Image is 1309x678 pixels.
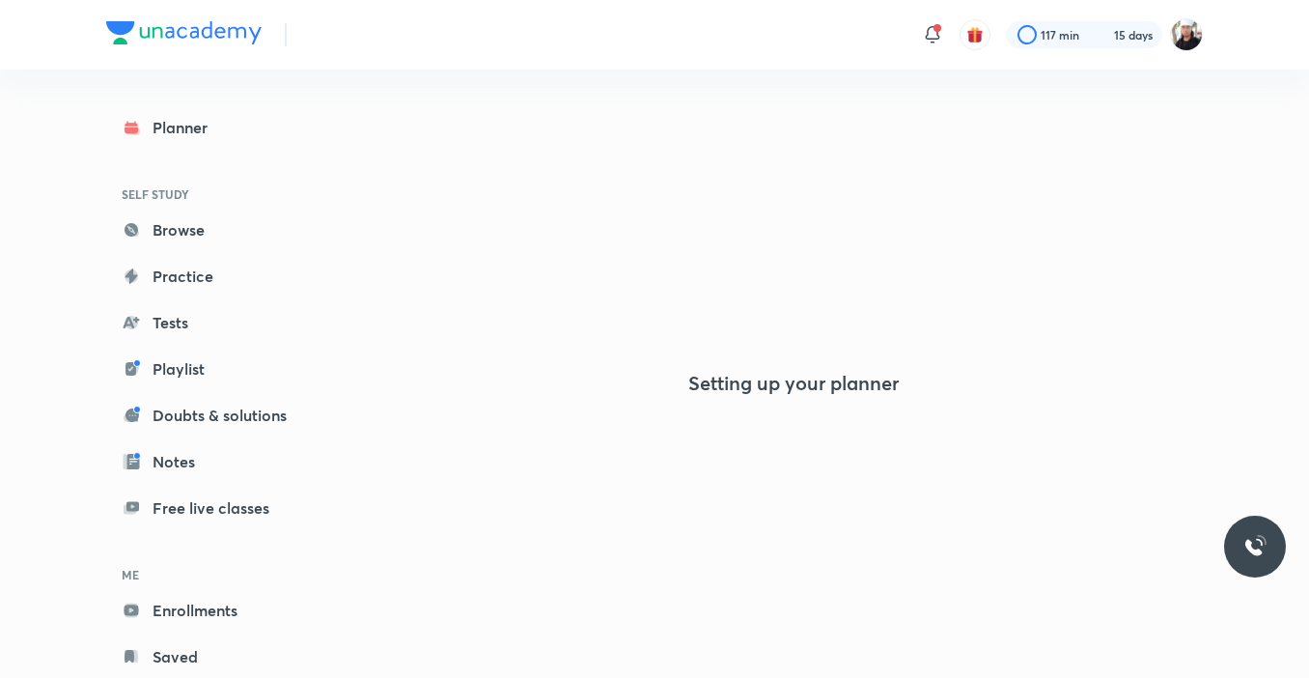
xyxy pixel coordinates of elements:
h6: SELF STUDY [106,178,330,211]
img: Company Logo [106,21,262,44]
a: Playlist [106,350,330,388]
a: Company Logo [106,21,262,49]
a: Notes [106,442,330,481]
img: avatar [966,26,984,43]
a: Free live classes [106,489,330,527]
a: Enrollments [106,591,330,630]
h6: ME [106,558,330,591]
a: Tests [106,303,330,342]
a: Planner [106,108,330,147]
img: streak [1091,25,1110,44]
button: avatar [960,19,990,50]
a: Saved [106,637,330,676]
img: ttu [1243,535,1267,558]
a: Doubts & solutions [106,396,330,435]
img: Shivam [1170,18,1203,51]
h4: Setting up your planner [688,372,899,395]
a: Practice [106,257,330,296]
a: Browse [106,211,330,249]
